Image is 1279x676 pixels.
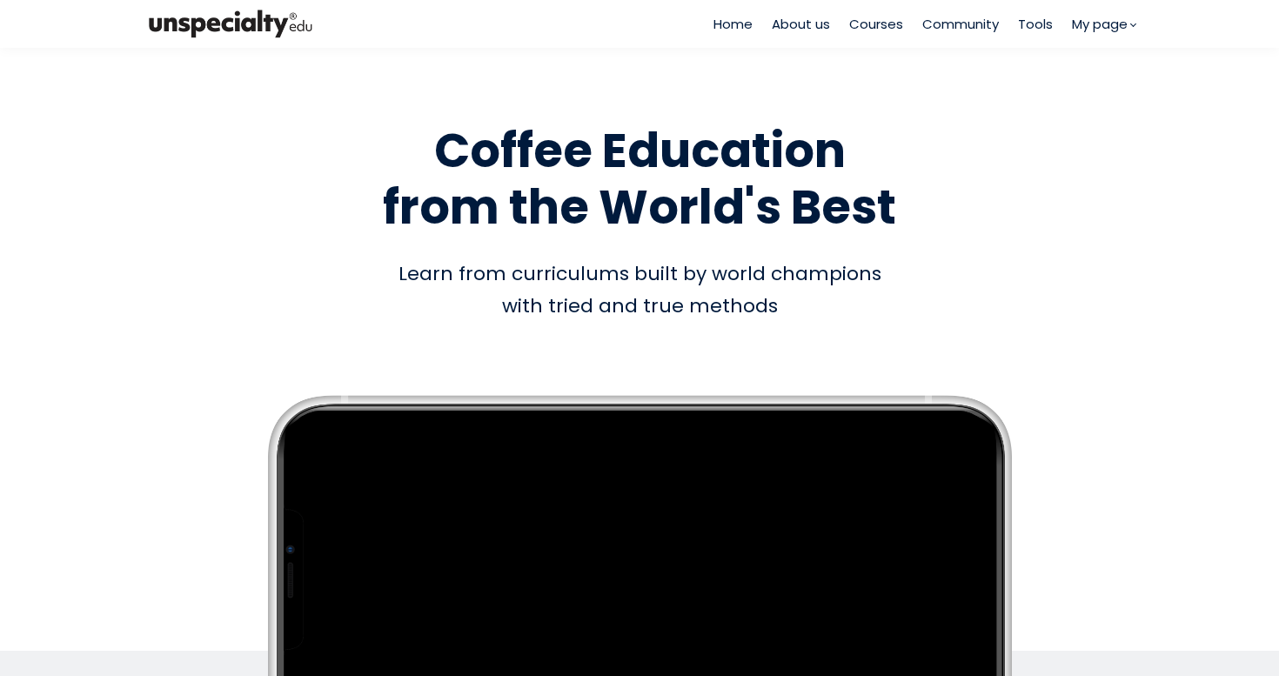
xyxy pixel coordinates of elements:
[713,14,753,34] a: Home
[144,123,1135,236] h1: Coffee Education from the World's Best
[1072,14,1128,34] span: My page
[849,14,903,34] a: Courses
[772,14,830,34] a: About us
[144,258,1135,323] div: Learn from curriculums built by world champions with tried and true methods
[1072,14,1135,34] a: My page
[922,14,999,34] a: Community
[1018,14,1053,34] a: Tools
[144,6,318,42] img: bc390a18feecddb333977e298b3a00a1.png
